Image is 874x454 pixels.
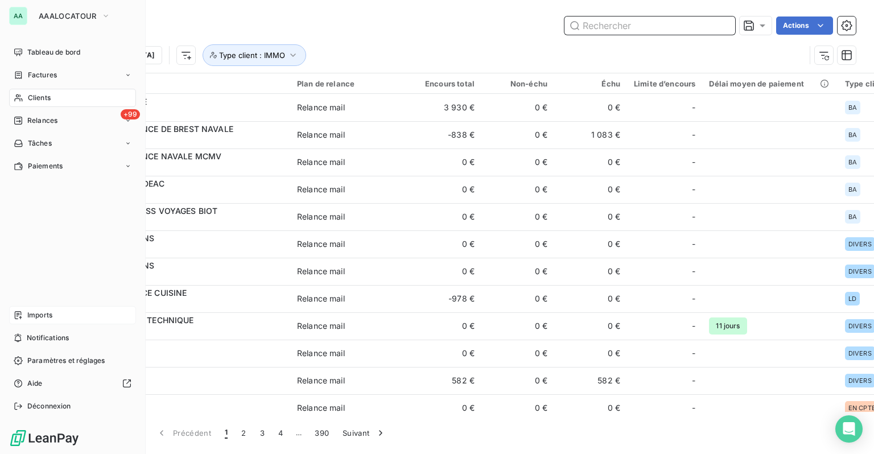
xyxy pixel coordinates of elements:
div: Relance mail [297,402,345,414]
span: BA [848,186,857,193]
span: - [692,266,695,277]
td: -838 € [409,121,481,148]
img: Logo LeanPay [9,429,80,447]
td: 0 € [481,285,554,312]
span: BA36820336 [79,162,283,174]
div: Encours total [415,79,475,88]
span: 1 [225,427,228,439]
span: AAALOCATOUR [39,11,97,20]
div: AA [9,7,27,25]
td: 0 € [409,230,481,258]
span: - [692,129,695,141]
span: - [692,348,695,359]
span: Tâches [28,138,52,148]
td: 0 € [481,121,554,148]
span: Factures [28,70,57,80]
span: DIVERS [848,377,872,384]
td: 0 € [481,312,554,340]
div: Relance mail [297,348,345,359]
td: 0 € [481,176,554,203]
td: 0 € [554,394,627,422]
span: - [692,102,695,113]
td: 0 € [554,258,627,285]
button: 2 [234,421,253,445]
button: 3 [253,421,271,445]
td: -978 € [409,285,481,312]
span: BA [848,159,857,166]
span: P822064 [79,353,283,365]
span: P735773 [79,271,283,283]
td: 1 083 € [554,121,627,148]
div: Relance mail [297,375,345,386]
td: 0 € [409,176,481,203]
td: 0 € [409,258,481,285]
a: Aide [9,374,136,393]
td: 0 € [554,285,627,312]
span: - [692,402,695,414]
span: DIVERS [848,241,872,247]
span: P614523 [79,326,283,337]
div: Relance mail [297,293,345,304]
td: 0 € [409,394,481,422]
button: Suivant [336,421,393,445]
div: Relance mail [297,102,345,113]
span: Déconnexion [27,401,71,411]
span: 01/20 SNEF AGENCE DE BREST NAVALE [79,124,233,134]
button: 1 [218,421,234,445]
div: Relance mail [297,184,345,195]
span: BA [848,213,857,220]
span: Paramètres et réglages [27,356,105,366]
div: Plan de relance [297,79,402,88]
span: 0231116 [79,408,283,419]
span: Clients [28,93,51,103]
td: 0 € [481,148,554,176]
span: BA29211482 [79,189,283,201]
td: 0 € [481,258,554,285]
span: Tableau de bord [27,47,80,57]
span: DIVERS [848,350,872,357]
td: 582 € [554,367,627,394]
td: 0 € [409,203,481,230]
td: 0 € [481,340,554,367]
span: BA12127123 [79,108,283,119]
td: 0 € [554,176,627,203]
td: 0 € [481,230,554,258]
td: 0 € [554,148,627,176]
div: Relance mail [297,129,345,141]
button: Actions [776,16,833,35]
span: BA [848,131,857,138]
td: 0 € [409,312,481,340]
td: 0 € [481,394,554,422]
span: P842145 [79,381,283,392]
button: Type client : IMMO [203,44,306,66]
td: 0 € [409,148,481,176]
td: 0 € [554,312,627,340]
span: - [692,156,695,168]
span: - [692,320,695,332]
span: Imports [27,310,52,320]
div: Relance mail [297,156,345,168]
span: - [692,184,695,195]
div: Relance mail [297,320,345,332]
span: BA68893371 [79,217,283,228]
span: 0660501 [79,299,283,310]
td: 0 € [481,367,554,394]
span: - [692,238,695,250]
span: BA36820415 [79,135,283,146]
span: Aide [27,378,43,389]
td: 0 € [554,340,627,367]
span: 11 jours [709,317,747,335]
span: - [692,375,695,386]
button: 390 [308,421,336,445]
span: Notifications [27,333,69,343]
td: 0 € [554,94,627,121]
span: - [692,293,695,304]
div: Open Intercom Messenger [835,415,863,443]
span: +99 [121,109,140,119]
button: Précédent [149,421,218,445]
span: Relances [27,115,57,126]
button: 4 [271,421,290,445]
span: DIVERS [848,268,872,275]
span: … [290,424,308,442]
td: 582 € [409,367,481,394]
